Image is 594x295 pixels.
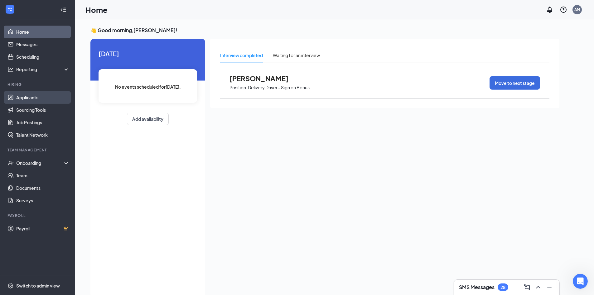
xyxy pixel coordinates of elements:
iframe: Intercom live chat [573,274,588,289]
svg: Minimize [546,283,553,291]
div: Interview completed [220,52,263,59]
a: Surveys [16,194,70,207]
button: ComposeMessage [522,282,532,292]
div: AM [574,7,580,12]
a: Job Postings [16,116,70,129]
svg: ComposeMessage [523,283,531,291]
div: Reporting [16,66,70,72]
div: Team Management [7,147,68,153]
a: Messages [16,38,70,51]
span: [PERSON_NAME] [229,74,298,82]
div: Waiting for an interview [273,52,320,59]
a: Sourcing Tools [16,104,70,116]
button: Add availability [127,113,169,125]
a: Documents [16,182,70,194]
a: Team [16,169,70,182]
a: Applicants [16,91,70,104]
div: Hiring [7,82,68,87]
a: Scheduling [16,51,70,63]
svg: UserCheck [7,160,14,166]
div: Onboarding [16,160,64,166]
svg: Analysis [7,66,14,72]
a: Talent Network [16,129,70,141]
button: Move to next stage [490,76,540,90]
svg: QuestionInfo [560,6,567,13]
div: Switch to admin view [16,283,60,289]
svg: ChevronUp [534,283,542,291]
a: Home [16,26,70,38]
h3: SMS Messages [459,284,495,291]
svg: Settings [7,283,14,289]
button: Minimize [544,282,554,292]
div: Payroll [7,213,68,218]
button: ChevronUp [533,282,543,292]
svg: Notifications [546,6,553,13]
h1: Home [85,4,108,15]
span: No events scheduled for [DATE] . [115,83,181,90]
a: PayrollCrown [16,222,70,235]
h3: 👋 Good morning, [PERSON_NAME] ! [90,27,559,34]
svg: WorkstreamLogo [7,6,13,12]
p: Delivery Driver - Sign on Bonus [248,85,310,91]
span: [DATE] [99,49,197,58]
div: 28 [500,285,505,290]
svg: Collapse [60,7,66,13]
p: Position: [229,85,247,91]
